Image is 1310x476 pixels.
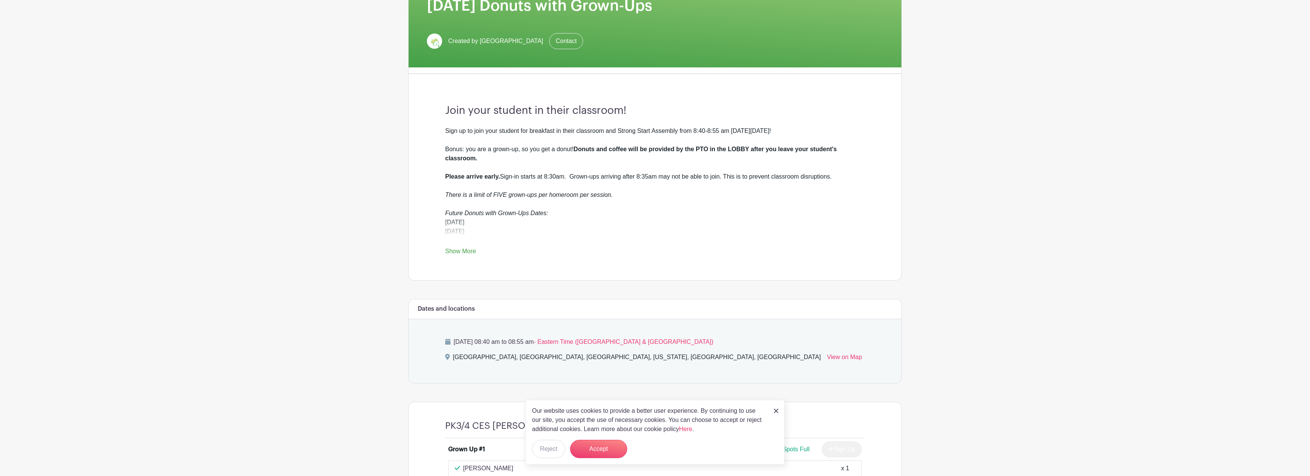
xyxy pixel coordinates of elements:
[463,464,513,473] p: [PERSON_NAME]
[774,409,778,413] img: close_button-5f87c8562297e5c2d7936805f587ecaba9071eb48480494691a3f1689db116b3.svg
[445,420,564,431] h4: PK3/4 CES [PERSON_NAME]
[445,173,500,180] strong: Please arrive early.
[418,305,475,313] h6: Dates and locations
[827,353,862,365] a: View on Map
[445,104,865,117] h3: Join your student in their classroom!
[841,464,849,473] div: x 1
[453,353,821,365] div: [GEOGRAPHIC_DATA], [GEOGRAPHIC_DATA], [GEOGRAPHIC_DATA], [US_STATE], [GEOGRAPHIC_DATA], [GEOGRAPH...
[679,426,692,432] a: Here
[532,406,766,434] p: Our website uses cookies to provide a better user experience. By continuing to use our site, you ...
[445,218,865,245] div: [DATE] [DATE] [DATE]
[448,37,543,46] span: Created by [GEOGRAPHIC_DATA]
[445,146,837,161] strong: Donuts and coffee will be provided by the PTO in the LOBBY after you leave your student's classroom.
[427,34,442,49] img: Screen%20Shot%202023-09-28%20at%203.51.11%20PM.png
[549,33,583,49] a: Contact
[534,339,713,345] span: - Eastern Time ([GEOGRAPHIC_DATA] & [GEOGRAPHIC_DATA])
[783,446,810,452] span: Spots Full
[532,440,565,458] button: Reject
[445,337,865,347] p: [DATE] 08:40 am to 08:55 am
[445,248,476,257] a: Show More
[570,440,627,458] button: Accept
[445,126,865,218] div: Sign up to join your student for breakfast in their classroom and Strong Start Assembly from 8:40...
[448,445,485,454] div: Grown Up #1
[445,192,613,216] em: There is a limit of FIVE grown-ups per homeroom per session. Future Donuts with Grown-Ups Dates:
